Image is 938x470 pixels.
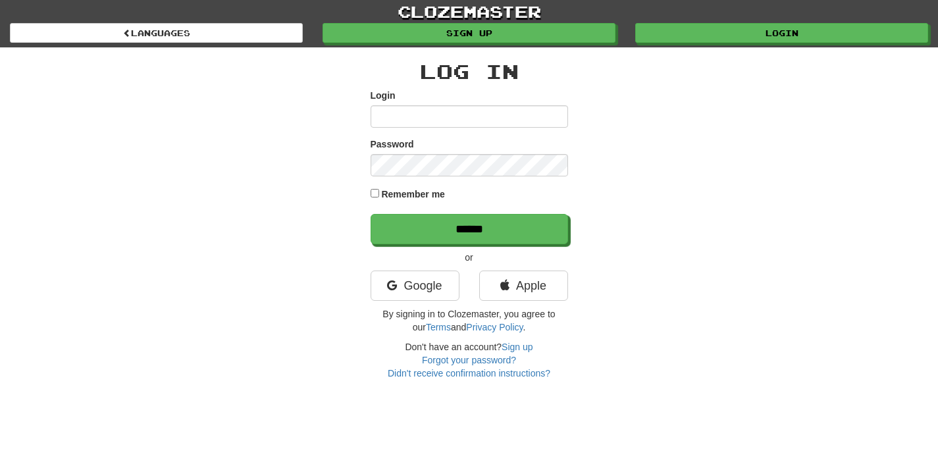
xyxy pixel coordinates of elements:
[426,322,451,332] a: Terms
[323,23,615,43] a: Sign up
[635,23,928,43] a: Login
[479,271,568,301] a: Apple
[466,322,523,332] a: Privacy Policy
[371,251,568,264] p: or
[10,23,303,43] a: Languages
[371,89,396,102] label: Login
[371,61,568,82] h2: Log In
[502,342,533,352] a: Sign up
[381,188,445,201] label: Remember me
[371,307,568,334] p: By signing in to Clozemaster, you agree to our and .
[388,368,550,379] a: Didn't receive confirmation instructions?
[371,138,414,151] label: Password
[371,271,459,301] a: Google
[422,355,516,365] a: Forgot your password?
[371,340,568,380] div: Don't have an account?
